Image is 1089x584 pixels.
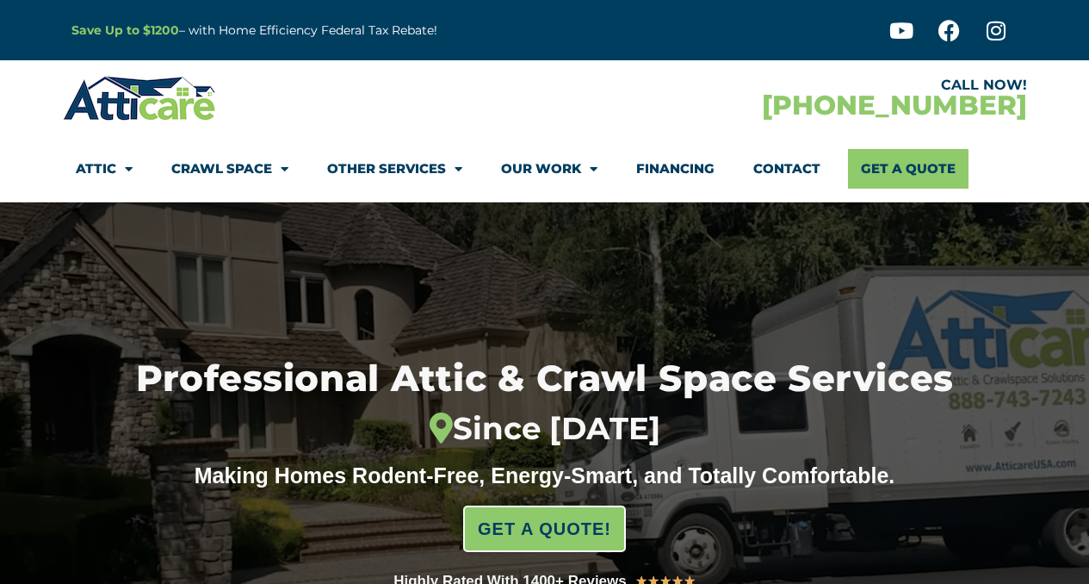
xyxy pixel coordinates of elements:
h1: Professional Attic & Crawl Space Services [52,361,1036,448]
a: Our Work [501,149,597,189]
a: Crawl Space [171,149,288,189]
nav: Menu [76,149,1014,189]
p: – with Home Efficiency Federal Tax Rebate! [71,21,629,40]
a: Contact [753,149,820,189]
div: Since [DATE] [52,410,1036,447]
a: GET A QUOTE! [463,506,626,552]
a: Get A Quote [848,149,968,189]
a: Save Up to $1200 [71,22,179,38]
div: CALL NOW! [545,78,1027,92]
div: Making Homes Rodent-Free, Energy-Smart, and Totally Comfortable. [162,463,928,488]
a: Attic [76,149,133,189]
a: Financing [636,149,715,189]
span: GET A QUOTE! [478,512,611,546]
a: Other Services [327,149,462,189]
